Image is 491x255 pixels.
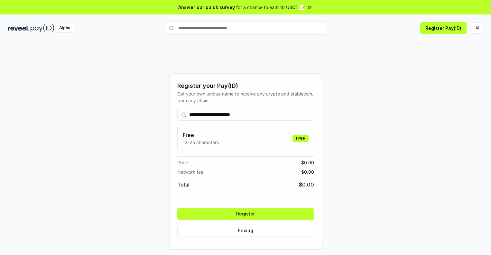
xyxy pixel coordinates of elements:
[236,4,305,11] span: for a chance to earn 10 USDT 📝
[177,81,314,90] div: Register your Pay(ID)
[177,159,188,166] span: Price
[177,90,314,104] div: Get your own unique name to receive any crypto and stablecoin, from any chain
[301,168,314,175] span: $ 0.00
[56,24,74,32] div: Alpha
[177,181,190,188] span: Total
[299,181,314,188] span: $ 0.00
[178,4,235,11] span: Answer our quick survey
[31,24,54,32] img: pay_id
[301,159,314,166] span: $ 0.00
[177,168,203,175] span: Network fee
[8,24,29,32] img: reveel_dark
[183,131,219,139] h3: Free
[177,225,314,236] button: Pricing
[177,208,314,220] button: Register
[420,22,467,34] button: Register Pay(ID)
[183,139,219,146] p: 13-25 characters
[292,135,309,142] div: Free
